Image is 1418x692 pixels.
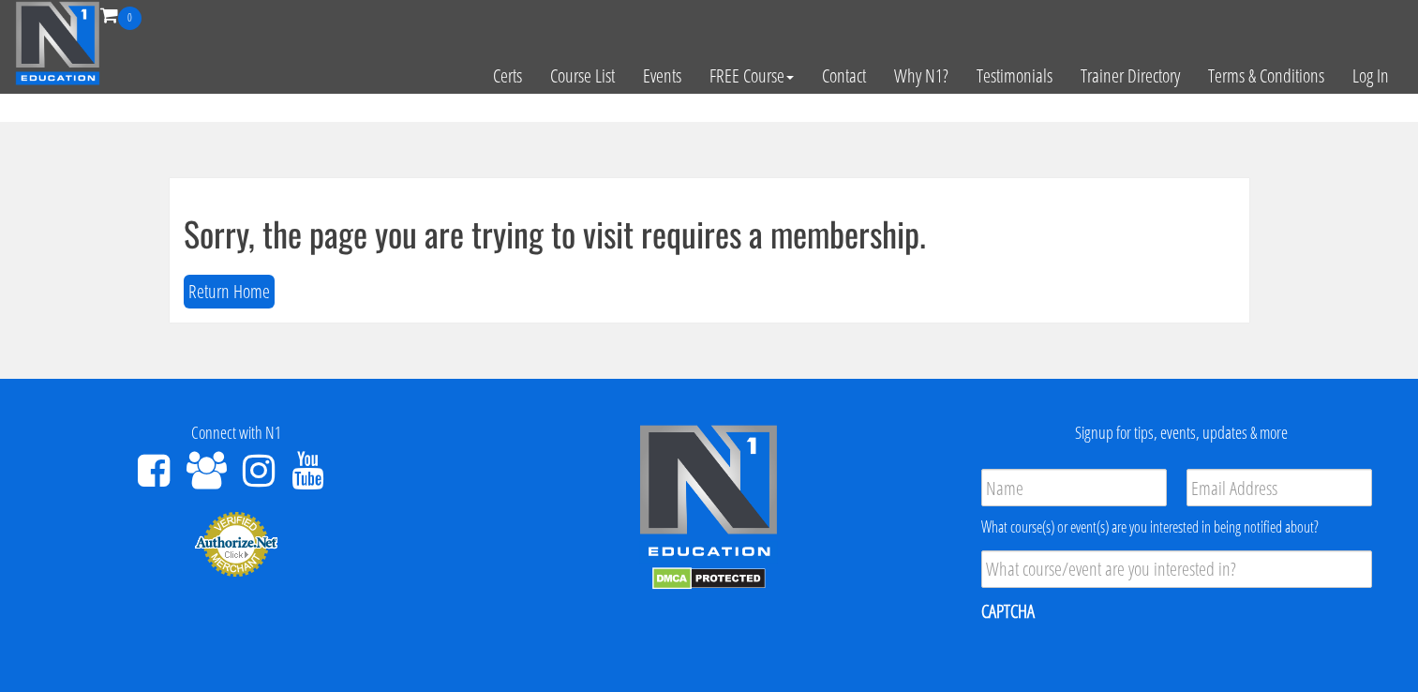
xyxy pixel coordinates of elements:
img: n1-edu-logo [638,424,779,563]
a: Course List [536,30,629,122]
input: Email Address [1187,469,1372,506]
button: Return Home [184,275,275,309]
h4: Connect with N1 [14,424,458,443]
img: Authorize.Net Merchant - Click to Verify [194,510,278,578]
h1: Sorry, the page you are trying to visit requires a membership. [184,215,1235,252]
a: Terms & Conditions [1194,30,1338,122]
a: Contact [808,30,880,122]
a: Trainer Directory [1067,30,1194,122]
span: 0 [118,7,142,30]
a: Testimonials [963,30,1067,122]
h4: Signup for tips, events, updates & more [960,424,1404,443]
a: Why N1? [880,30,963,122]
img: DMCA.com Protection Status [652,567,766,590]
a: Certs [479,30,536,122]
a: Events [629,30,695,122]
label: CAPTCHA [981,599,1035,624]
input: What course/event are you interested in? [981,550,1372,588]
a: FREE Course [695,30,808,122]
div: What course(s) or event(s) are you interested in being notified about? [981,516,1372,538]
a: 0 [100,2,142,27]
a: Log In [1338,30,1403,122]
input: Name [981,469,1167,506]
img: n1-education [15,1,100,85]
